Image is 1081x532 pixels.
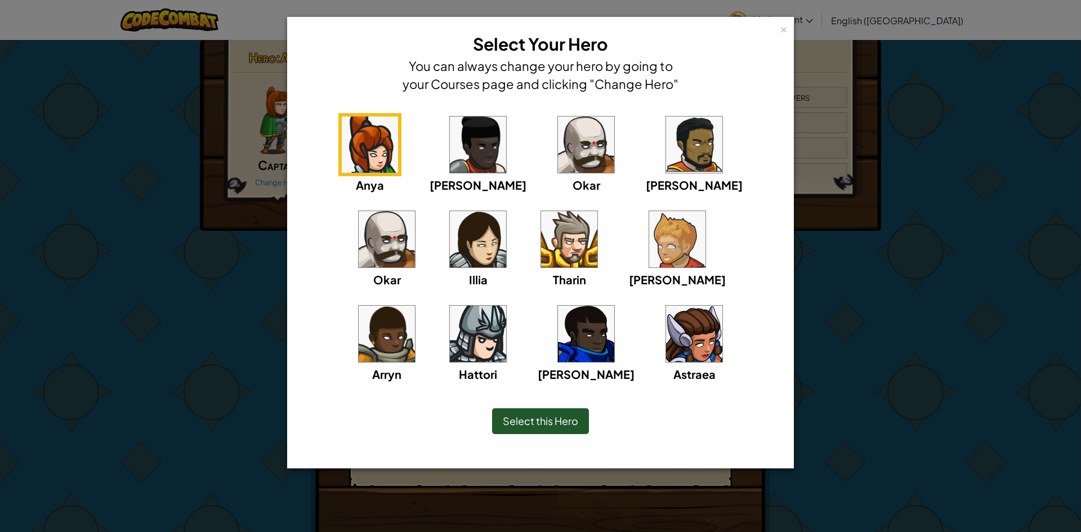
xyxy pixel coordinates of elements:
span: Okar [573,178,600,192]
span: Okar [373,272,401,287]
img: portrait.png [450,117,506,173]
h4: You can always change your hero by going to your Courses page and clicking "Change Hero" [400,57,681,93]
span: Astraea [673,367,716,381]
span: Anya [356,178,384,192]
span: [PERSON_NAME] [646,178,743,192]
img: portrait.png [359,211,415,267]
img: portrait.png [541,211,597,267]
img: portrait.png [649,211,705,267]
img: portrait.png [558,117,614,173]
img: portrait.png [558,306,614,362]
span: [PERSON_NAME] [430,178,526,192]
div: × [780,22,788,34]
img: portrait.png [450,306,506,362]
img: portrait.png [450,211,506,267]
img: portrait.png [342,117,398,173]
span: Tharin [553,272,586,287]
img: portrait.png [666,306,722,362]
span: [PERSON_NAME] [538,367,635,381]
img: portrait.png [666,117,722,173]
span: Arryn [372,367,401,381]
span: [PERSON_NAME] [629,272,726,287]
h3: Select Your Hero [400,32,681,57]
span: Illia [469,272,488,287]
img: portrait.png [359,306,415,362]
span: Hattori [459,367,497,381]
span: Select this Hero [503,414,578,427]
